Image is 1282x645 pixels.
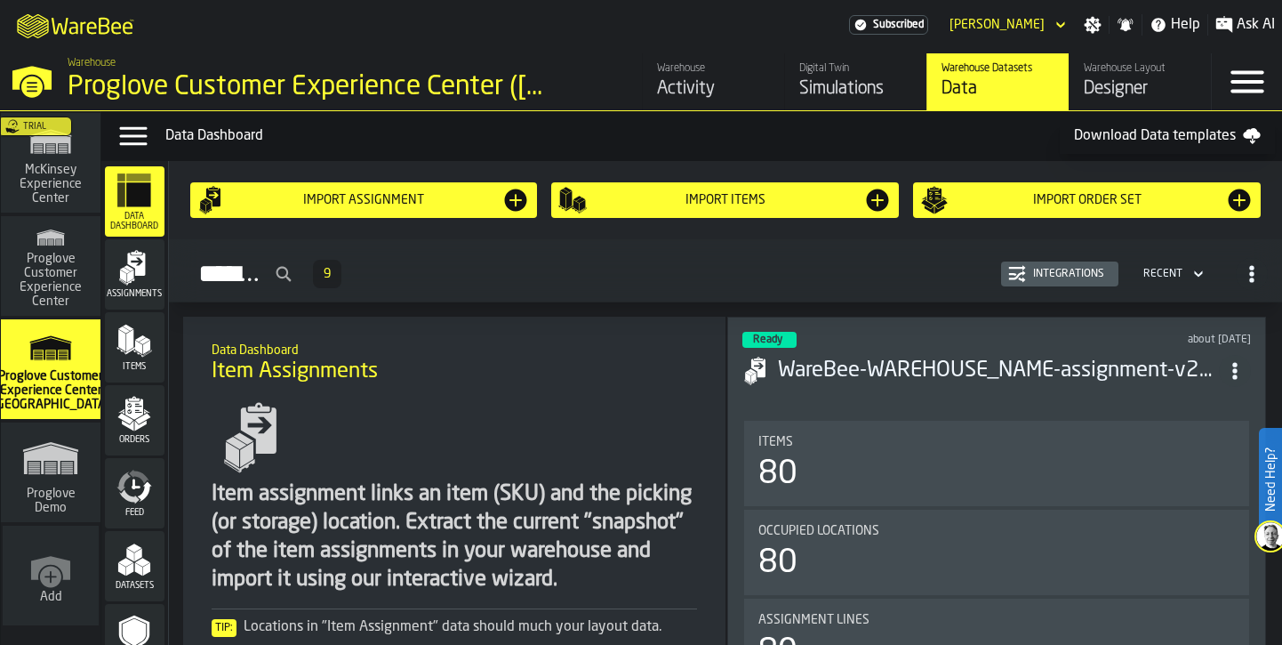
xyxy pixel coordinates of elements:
div: DropdownMenuValue-Joe Ramos [949,18,1045,32]
div: Menu Subscription [849,15,928,35]
span: Item Assignments [212,358,378,386]
div: DropdownMenuValue-4 [1136,263,1207,285]
span: 9 [324,268,331,280]
div: 80 [758,545,797,581]
span: Add [40,590,62,604]
span: Proglove Customer Experience Center [8,252,93,309]
h2: button-Assignments [169,239,1282,302]
div: Title [758,435,1235,449]
a: link-to-/wh/i/b725f59e-a7b8-4257-9acf-85a504d5909c/simulations [1,319,100,423]
span: Proglove Demo [8,487,93,515]
a: link-to-/wh/i/b725f59e-a7b8-4257-9acf-85a504d5909c/settings/billing [849,15,928,35]
button: button-Import Items [551,182,899,218]
button: button-Integrations [1001,262,1118,286]
span: Subscribed [873,19,924,31]
div: title-Item Assignments [197,331,711,395]
span: Assignments [105,289,164,299]
div: Digital Twin [799,62,912,75]
div: Integrations [1026,268,1111,280]
a: link-to-/wh/i/e36b03eb-bea5-40ab-83a2-6422b9ded721/simulations [1,423,100,526]
h3: WareBee-WAREHOUSE_NAME-assignment-v24.04.001-TEMPLATE-REPLACED.csv [778,357,1219,385]
button: button-Import Order Set [913,182,1261,218]
div: Updated: 6/16/2025, 4:53:13 PM Created: 6/16/2025, 4:53:09 PM [1025,334,1251,346]
button: button-Import assignment [190,182,538,218]
li: menu Orders [105,385,164,456]
div: Title [758,613,1235,627]
span: Help [1171,14,1200,36]
li: menu Assignments [105,239,164,310]
a: link-to-/wh/i/b725f59e-a7b8-4257-9acf-85a504d5909c/simulations [784,53,926,110]
h2: Sub Title [212,340,697,358]
span: Tip: [212,619,236,637]
div: Title [758,524,1235,538]
label: button-toggle-Ask AI [1208,14,1282,36]
label: button-toggle-Settings [1077,16,1109,34]
div: Designer [1084,77,1197,101]
div: Proglove Customer Experience Center ([GEOGRAPHIC_DATA]) [68,71,548,103]
div: Activity [657,77,770,101]
label: button-toggle-Notifications [1110,16,1142,34]
label: button-toggle-Data Menu [108,118,158,154]
a: Download Data templates [1060,118,1275,154]
a: link-to-/wh/i/b725f59e-a7b8-4257-9acf-85a504d5909c/designer [1069,53,1211,110]
div: 80 [758,456,797,492]
div: Item assignment links an item (SKU) and the picking (or storage) location. Extract the current "s... [212,480,697,594]
div: stat-Items [744,421,1249,506]
span: Items [105,362,164,372]
li: menu Items [105,312,164,383]
div: Warehouse Layout [1084,62,1197,75]
a: link-to-/wh/new [3,526,99,629]
div: ButtonLoadMore-Load More-Prev-First-Last [306,260,349,288]
span: Ask AI [1237,14,1275,36]
span: Trial [23,122,46,132]
span: Data Dashboard [105,212,164,231]
label: button-toggle-Help [1142,14,1207,36]
li: menu Data Dashboard [105,166,164,238]
div: DropdownMenuValue-4 [1143,268,1182,280]
a: link-to-/wh/i/b725f59e-a7b8-4257-9acf-85a504d5909c/feed/ [642,53,784,110]
span: Feed [105,508,164,518]
span: Assignment lines [758,613,869,627]
div: Warehouse Datasets [941,62,1054,75]
span: Datasets [105,581,164,591]
div: Warehouse [657,62,770,75]
span: Occupied Locations [758,524,879,538]
a: link-to-/wh/i/99265d59-bd42-4a33-a5fd-483dee362034/simulations [1,113,100,216]
div: Import assignment [226,193,502,207]
span: Warehouse [68,57,116,69]
div: Import Order Set [949,193,1225,207]
li: menu Datasets [105,531,164,602]
a: link-to-/wh/i/ad8a128b-0962-41b6-b9c5-f48cc7973f93/simulations [1,216,100,319]
div: Import Items [587,193,863,207]
label: button-toggle-Menu [1212,53,1282,110]
li: menu Feed [105,458,164,529]
div: Locations in "Item Assignment" data should much your layout data. [212,617,697,638]
div: stat-Occupied Locations [744,510,1249,595]
span: Ready [753,335,782,345]
div: Data Dashboard [165,125,1060,147]
div: Simulations [799,77,912,101]
div: DropdownMenuValue-Joe Ramos [942,14,1070,36]
a: link-to-/wh/i/b725f59e-a7b8-4257-9acf-85a504d5909c/data [926,53,1069,110]
label: Need Help? [1261,430,1280,529]
span: Orders [105,435,164,445]
span: Items [758,435,793,449]
div: status-3 2 [742,332,797,348]
div: Data [941,77,1054,101]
